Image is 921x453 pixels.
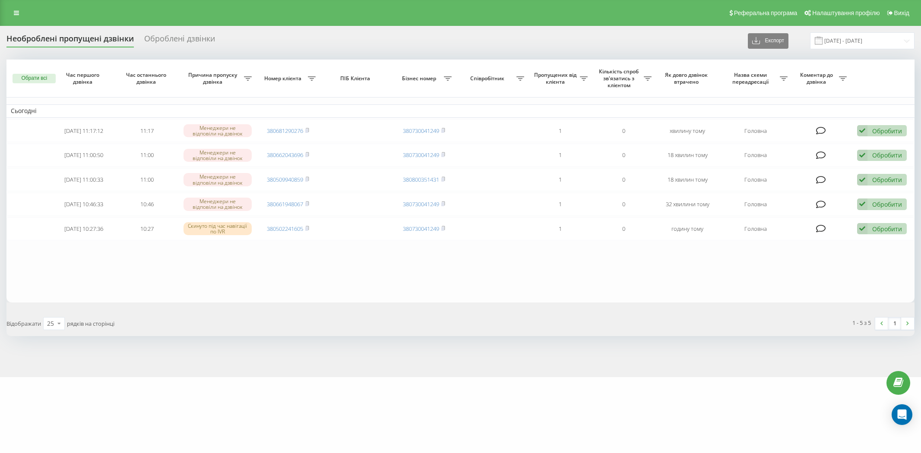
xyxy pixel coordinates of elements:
div: Менеджери не відповіли на дзвінок [184,198,252,211]
td: 11:17 [115,120,179,142]
span: Причина пропуску дзвінка [184,72,244,85]
td: 1 [529,168,592,191]
td: 0 [592,168,655,191]
td: годину тому [656,217,719,240]
td: 18 хвилин тому [656,144,719,167]
td: 0 [592,144,655,167]
td: 1 [529,144,592,167]
td: [DATE] 11:00:33 [52,168,115,191]
div: Необроблені пропущені дзвінки [6,34,134,47]
td: [DATE] 11:17:12 [52,120,115,142]
span: Вихід [894,9,909,16]
div: Обробити [872,200,902,208]
td: 10:27 [115,217,179,240]
td: Головна [719,217,792,240]
span: Час першого дзвінка [59,72,108,85]
td: хвилину тому [656,120,719,142]
span: Бізнес номер [397,75,444,82]
a: 380509940859 [267,176,303,183]
td: 1 [529,120,592,142]
div: Скинуто під час навігації по IVR [184,222,252,235]
div: Обробити [872,225,902,233]
td: 11:00 [115,168,179,191]
div: Менеджери не відповіли на дзвінок [184,149,252,162]
td: 0 [592,120,655,142]
td: Головна [719,193,792,216]
div: Менеджери не відповіли на дзвінок [184,173,252,186]
span: Пропущених від клієнта [533,72,580,85]
td: [DATE] 10:27:36 [52,217,115,240]
button: Обрати всі [13,74,56,83]
span: Назва схеми переадресації [724,72,780,85]
span: рядків на сторінці [67,320,114,327]
div: Обробити [872,176,902,184]
td: Головна [719,168,792,191]
td: [DATE] 11:00:50 [52,144,115,167]
div: 1 - 5 з 5 [852,318,871,327]
a: 380681290276 [267,127,303,135]
span: Налаштування профілю [812,9,880,16]
a: 380730041249 [403,225,439,233]
td: Головна [719,144,792,167]
span: Коментар до дзвінка [796,72,839,85]
a: 380730041249 [403,151,439,159]
td: 32 хвилини тому [656,193,719,216]
span: Кількість спроб зв'язатись з клієнтом [596,68,643,88]
td: 18 хвилин тому [656,168,719,191]
td: Сьогодні [6,104,915,117]
div: Обробити [872,151,902,159]
span: Реферальна програма [734,9,798,16]
td: 1 [529,193,592,216]
td: 11:00 [115,144,179,167]
span: ПІБ Клієнта [327,75,385,82]
td: 10:46 [115,193,179,216]
a: 380800351431 [403,176,439,183]
a: 1 [888,318,901,330]
span: Відображати [6,320,41,327]
a: 380662043696 [267,151,303,159]
div: Open Intercom Messenger [892,404,912,425]
td: 0 [592,193,655,216]
span: Як довго дзвінок втрачено [663,72,712,85]
td: 1 [529,217,592,240]
a: 380661948067 [267,200,303,208]
span: Час останнього дзвінка [123,72,172,85]
a: 380502241605 [267,225,303,233]
td: 0 [592,217,655,240]
a: 380730041249 [403,200,439,208]
a: 380730041249 [403,127,439,135]
div: Менеджери не відповіли на дзвінок [184,124,252,137]
div: Оброблені дзвінки [144,34,215,47]
button: Експорт [748,33,788,49]
td: [DATE] 10:46:33 [52,193,115,216]
span: Співробітник [460,75,516,82]
td: Головна [719,120,792,142]
div: 25 [47,319,54,328]
div: Обробити [872,127,902,135]
span: Номер клієнта [260,75,307,82]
